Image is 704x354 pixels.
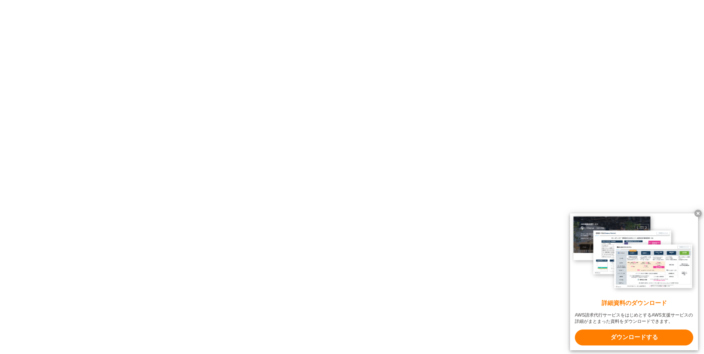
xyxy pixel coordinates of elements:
[575,312,693,325] x-t: AWS請求代行サービスをはじめとするAWS支援サービスの詳細がまとまった資料をダウンロードできます。
[575,330,693,345] x-t: ダウンロードする
[3,168,181,257] img: オリックス・レンテック
[3,77,181,166] img: ラクサス・テクノロジーズ
[570,213,698,350] a: 詳細資料のダウンロード AWS請求代行サービスをはじめとするAWS支援サービスの詳細がまとまった資料をダウンロードできます。 ダウンロードする
[3,258,181,347] img: オルトプラス
[575,299,693,308] x-t: 詳細資料のダウンロード
[3,31,92,76] img: まぐまぐ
